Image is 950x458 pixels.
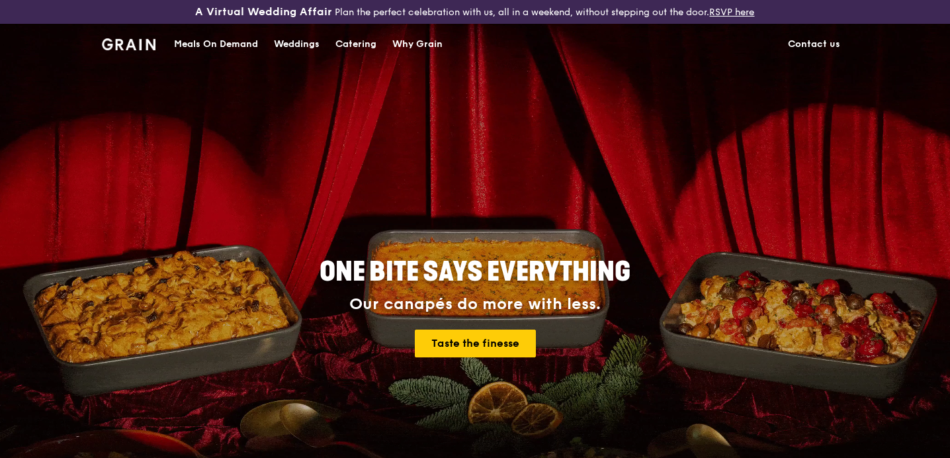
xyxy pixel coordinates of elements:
div: Meals On Demand [174,24,258,64]
img: Grain [102,38,155,50]
div: Weddings [274,24,320,64]
a: Taste the finesse [415,330,536,357]
h3: A Virtual Wedding Affair [195,5,332,19]
a: Weddings [266,24,327,64]
div: Why Grain [392,24,443,64]
div: Plan the perfect celebration with us, all in a weekend, without stepping out the door. [158,5,791,19]
a: RSVP here [709,7,754,18]
a: Catering [327,24,384,64]
a: Contact us [780,24,848,64]
div: Our canapés do more with less. [237,295,713,314]
a: GrainGrain [102,23,155,63]
span: ONE BITE SAYS EVERYTHING [320,256,630,288]
div: Catering [335,24,376,64]
a: Why Grain [384,24,451,64]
